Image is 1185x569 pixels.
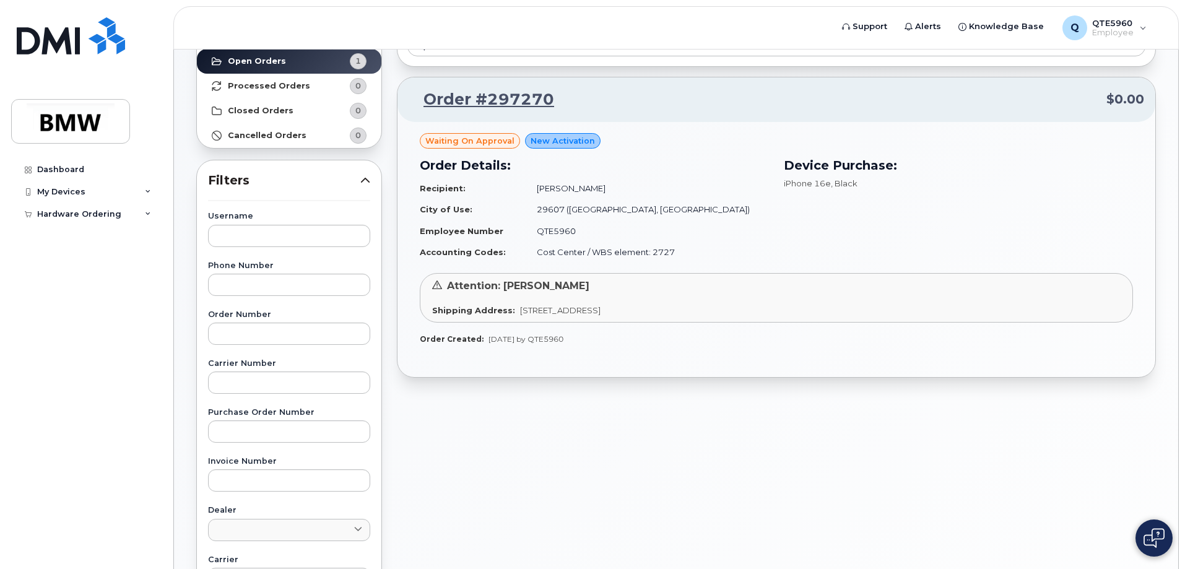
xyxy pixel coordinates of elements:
strong: Closed Orders [228,106,293,116]
td: [PERSON_NAME] [526,178,769,199]
h3: Device Purchase: [784,156,1133,175]
span: Support [853,20,887,33]
span: 0 [355,80,361,92]
td: 29607 ([GEOGRAPHIC_DATA], [GEOGRAPHIC_DATA]) [526,199,769,220]
span: Filters [208,172,360,189]
label: Username [208,212,370,220]
a: Cancelled Orders0 [197,123,381,148]
strong: Recipient: [420,183,466,193]
span: Knowledge Base [969,20,1044,33]
label: Carrier [208,556,370,564]
strong: Processed Orders [228,81,310,91]
span: Waiting On Approval [425,135,514,147]
span: 1 [355,55,361,67]
span: Alerts [915,20,941,33]
span: [STREET_ADDRESS] [520,305,601,315]
label: Invoice Number [208,458,370,466]
label: Order Number [208,311,370,319]
span: [DATE] by QTE5960 [488,334,563,344]
span: $0.00 [1106,90,1144,108]
span: QTE5960 [1092,18,1134,28]
strong: Employee Number [420,226,503,236]
span: 0 [355,105,361,116]
a: Processed Orders0 [197,74,381,98]
label: Dealer [208,506,370,515]
label: Carrier Number [208,360,370,368]
a: Alerts [896,14,950,39]
span: iPhone 16e [784,178,831,188]
span: Employee [1092,28,1134,38]
span: , Black [831,178,857,188]
label: Phone Number [208,262,370,270]
strong: Shipping Address: [432,305,515,315]
span: Q [1070,20,1079,35]
a: Knowledge Base [950,14,1053,39]
span: 0 [355,129,361,141]
label: Purchase Order Number [208,409,370,417]
strong: Open Orders [228,56,286,66]
a: Open Orders1 [197,49,381,74]
span: New Activation [531,135,595,147]
strong: City of Use: [420,204,472,214]
a: Support [833,14,896,39]
div: QTE5960 [1054,15,1155,40]
strong: Cancelled Orders [228,131,306,141]
span: Attention: [PERSON_NAME] [447,280,589,292]
a: Closed Orders0 [197,98,381,123]
strong: Accounting Codes: [420,247,506,257]
strong: Order Created: [420,334,484,344]
a: Order #297270 [409,89,554,111]
img: Open chat [1144,528,1165,548]
td: Cost Center / WBS element: 2727 [526,241,769,263]
h3: Order Details: [420,156,769,175]
td: QTE5960 [526,220,769,242]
